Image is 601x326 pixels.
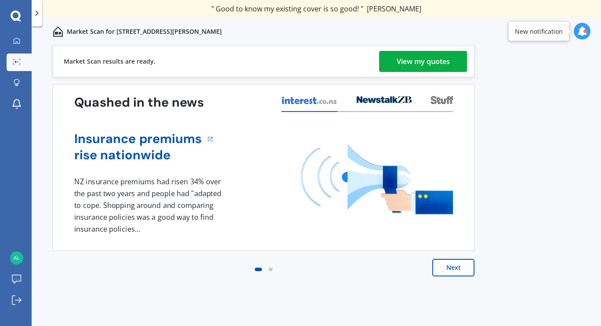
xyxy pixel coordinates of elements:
[74,94,204,111] h3: Quashed in the news
[67,27,222,36] p: Market Scan for [STREET_ADDRESS][PERSON_NAME]
[397,51,450,72] div: View my quotes
[74,176,224,235] div: NZ insurance premiums had risen 34% over the past two years and people had "adapted to cope. Shop...
[432,259,474,276] button: Next
[74,147,202,163] a: rise nationwide
[53,26,63,37] img: home-and-contents.b802091223b8502ef2dd.svg
[64,46,156,77] div: Market Scan results are ready.
[379,51,467,72] a: View my quotes
[301,144,453,214] img: media image
[74,131,202,147] a: Insurance premiums
[10,251,23,265] img: bf139144381f227c61c47ae5aa777ed1
[515,27,563,36] div: New notification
